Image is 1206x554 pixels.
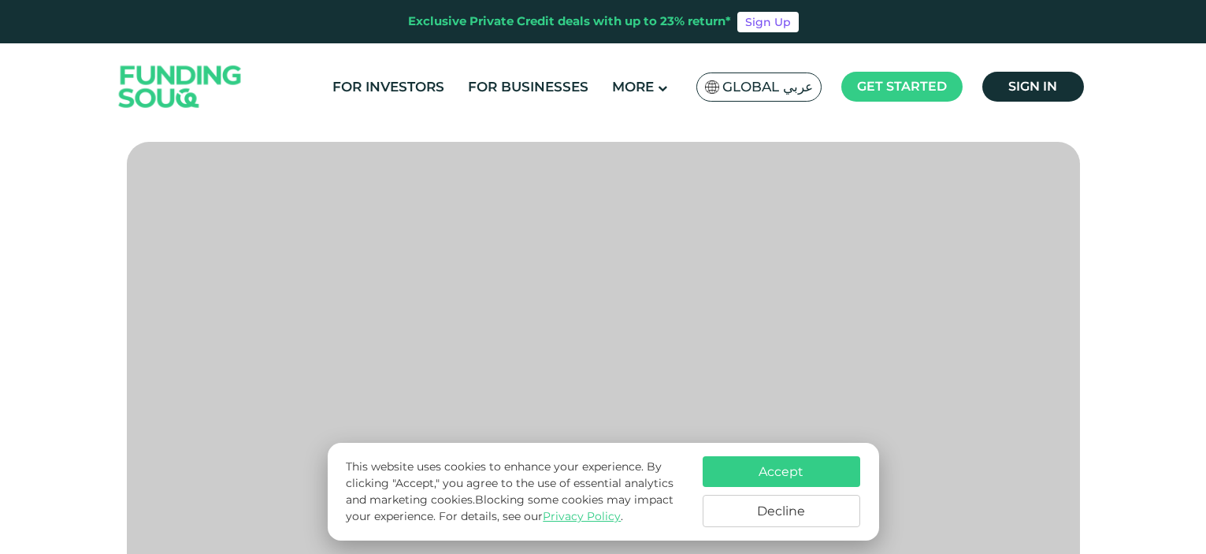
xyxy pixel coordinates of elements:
[703,456,860,487] button: Accept
[1008,79,1057,94] span: Sign in
[857,79,947,94] span: Get started
[722,78,813,96] span: Global عربي
[737,12,799,32] a: Sign Up
[703,495,860,527] button: Decline
[346,459,686,525] p: This website uses cookies to enhance your experience. By clicking "Accept," you agree to the use ...
[464,74,592,100] a: For Businesses
[982,72,1084,102] a: Sign in
[346,493,674,523] span: Blocking some cookies may impact your experience.
[543,509,621,523] a: Privacy Policy
[328,74,448,100] a: For Investors
[408,13,731,31] div: Exclusive Private Credit deals with up to 23% return*
[103,47,258,127] img: Logo
[439,509,623,523] span: For details, see our .
[612,79,654,95] span: More
[705,80,719,94] img: SA Flag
